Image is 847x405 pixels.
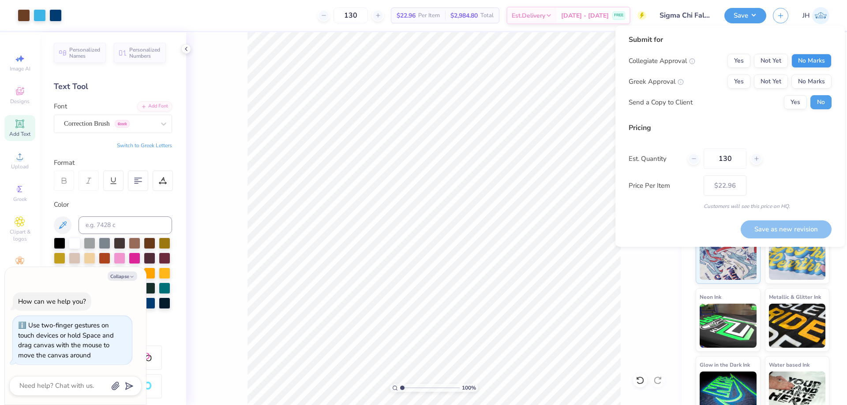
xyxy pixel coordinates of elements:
[727,54,750,68] button: Yes
[334,7,368,23] input: – –
[4,228,35,242] span: Clipart & logos
[79,216,172,234] input: e.g. 7428 c
[54,200,172,210] div: Color
[561,11,609,20] span: [DATE] - [DATE]
[54,101,67,111] label: Font
[10,98,30,105] span: Designs
[54,158,173,168] div: Format
[18,297,86,306] div: How can we help you?
[137,101,172,111] div: Add Font
[802,11,810,21] span: JH
[769,360,810,369] span: Water based Ink
[629,77,684,87] div: Greek Approval
[462,384,476,392] span: 100 %
[700,292,721,301] span: Neon Ink
[54,81,172,93] div: Text Tool
[129,47,161,59] span: Personalized Numbers
[810,95,832,109] button: No
[791,54,832,68] button: No Marks
[117,142,172,149] button: Switch to Greek Letters
[769,292,821,301] span: Metallic & Glitter Ink
[480,11,494,20] span: Total
[784,95,807,109] button: Yes
[704,149,746,169] input: – –
[418,11,440,20] span: Per Item
[629,154,681,164] label: Est. Quantity
[754,74,788,89] button: Not Yet
[108,271,137,281] button: Collapse
[700,236,757,280] img: Standard
[812,7,829,24] img: Jamie Hayduk
[629,56,695,66] div: Collegiate Approval
[700,360,750,369] span: Glow in the Dark Ink
[11,163,29,170] span: Upload
[10,65,30,72] span: Image AI
[614,12,623,19] span: FREE
[18,321,114,360] div: Use two-finger gestures on touch devices or hold Space and drag canvas with the mouse to move the...
[653,7,718,24] input: Untitled Design
[450,11,478,20] span: $2,984.80
[802,7,829,24] a: JH
[512,11,545,20] span: Est. Delivery
[629,34,832,45] div: Submit for
[769,236,826,280] img: Puff Ink
[629,97,693,108] div: Send a Copy to Client
[791,74,832,89] button: No Marks
[9,130,30,137] span: Add Text
[727,74,750,89] button: Yes
[700,304,757,348] img: Neon Ink
[629,181,697,191] label: Price Per Item
[13,196,27,203] span: Greek
[754,54,788,68] button: Not Yet
[69,47,101,59] span: Personalized Names
[397,11,416,20] span: $22.96
[629,202,832,210] div: Customers will see this price on HQ.
[769,304,826,348] img: Metallic & Glitter Ink
[629,123,832,133] div: Pricing
[724,8,766,23] button: Save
